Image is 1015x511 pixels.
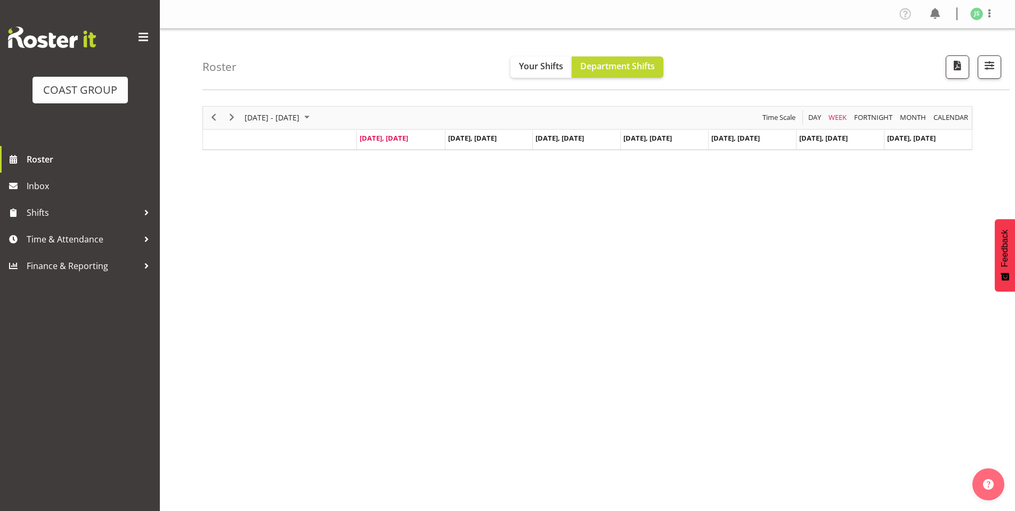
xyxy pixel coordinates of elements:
[27,178,155,194] span: Inbox
[27,258,139,274] span: Finance & Reporting
[27,205,139,221] span: Shifts
[711,133,760,143] span: [DATE], [DATE]
[932,111,969,124] span: calendar
[572,56,663,78] button: Department Shifts
[243,111,314,124] button: September 2025
[510,56,572,78] button: Your Shifts
[970,7,983,20] img: john-sharpe1182.jpg
[887,133,936,143] span: [DATE], [DATE]
[27,151,155,167] span: Roster
[807,111,823,124] button: Timeline Day
[243,111,301,124] span: [DATE] - [DATE]
[205,107,223,129] div: previous period
[853,111,894,124] span: Fortnight
[827,111,849,124] button: Timeline Week
[827,111,848,124] span: Week
[223,107,241,129] div: next period
[898,111,928,124] button: Timeline Month
[1000,230,1010,267] span: Feedback
[207,111,221,124] button: Previous
[43,82,117,98] div: COAST GROUP
[580,60,655,72] span: Department Shifts
[932,111,970,124] button: Month
[995,219,1015,291] button: Feedback - Show survey
[946,55,969,79] button: Download a PDF of the roster according to the set date range.
[202,61,237,73] h4: Roster
[799,133,848,143] span: [DATE], [DATE]
[761,111,798,124] button: Time Scale
[899,111,927,124] span: Month
[852,111,895,124] button: Fortnight
[761,111,797,124] span: Time Scale
[983,479,994,490] img: help-xxl-2.png
[27,231,139,247] span: Time & Attendance
[241,107,316,129] div: Sep 29 - Oct 05, 2025
[623,133,672,143] span: [DATE], [DATE]
[535,133,584,143] span: [DATE], [DATE]
[807,111,822,124] span: Day
[519,60,563,72] span: Your Shifts
[978,55,1001,79] button: Filter Shifts
[360,133,408,143] span: [DATE], [DATE]
[8,27,96,48] img: Rosterit website logo
[202,106,972,150] div: Timeline Week of September 29, 2025
[448,133,497,143] span: [DATE], [DATE]
[225,111,239,124] button: Next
